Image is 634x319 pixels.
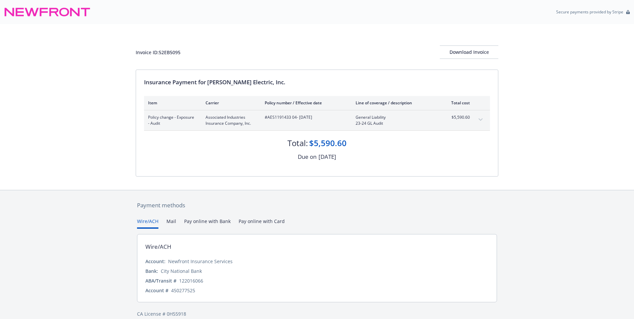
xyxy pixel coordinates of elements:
[356,100,434,106] div: Line of coverage / description
[445,100,470,106] div: Total cost
[239,218,285,229] button: Pay online with Card
[145,242,171,251] div: Wire/ACH
[440,46,498,59] div: Download Invoice
[287,137,308,149] div: Total:
[184,218,231,229] button: Pay online with Bank
[445,114,470,120] span: $5,590.60
[148,114,195,126] span: Policy change - Exposure - Audit
[161,268,202,275] div: City National Bank
[206,100,254,106] div: Carrier
[206,114,254,126] span: Associated Industries Insurance Company, Inc.
[144,78,490,87] div: Insurance Payment for [PERSON_NAME] Electric, Inc.
[145,277,176,284] div: ABA/Transit #
[265,100,345,106] div: Policy number / Effective date
[148,100,195,106] div: Item
[356,114,434,126] span: General Liability23-24 GL Audit
[319,152,336,161] div: [DATE]
[168,258,233,265] div: Newfront Insurance Services
[145,258,165,265] div: Account:
[144,110,490,130] div: Policy change - Exposure - AuditAssociated Industries Insurance Company, Inc.#AES1191433 04- [DAT...
[298,152,316,161] div: Due on
[556,9,623,15] p: Secure payments provided by Stripe
[145,287,168,294] div: Account #
[265,114,345,120] span: #AES1191433 04 - [DATE]
[356,114,434,120] span: General Liability
[179,277,203,284] div: 122016066
[475,114,486,125] button: expand content
[171,287,195,294] div: 450277525
[440,45,498,59] button: Download Invoice
[309,137,347,149] div: $5,590.60
[356,120,434,126] span: 23-24 GL Audit
[137,201,497,210] div: Payment methods
[137,218,158,229] button: Wire/ACH
[137,310,497,317] div: CA License # 0H55918
[166,218,176,229] button: Mail
[145,268,158,275] div: Bank:
[136,49,180,56] div: Invoice ID: 52EB5095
